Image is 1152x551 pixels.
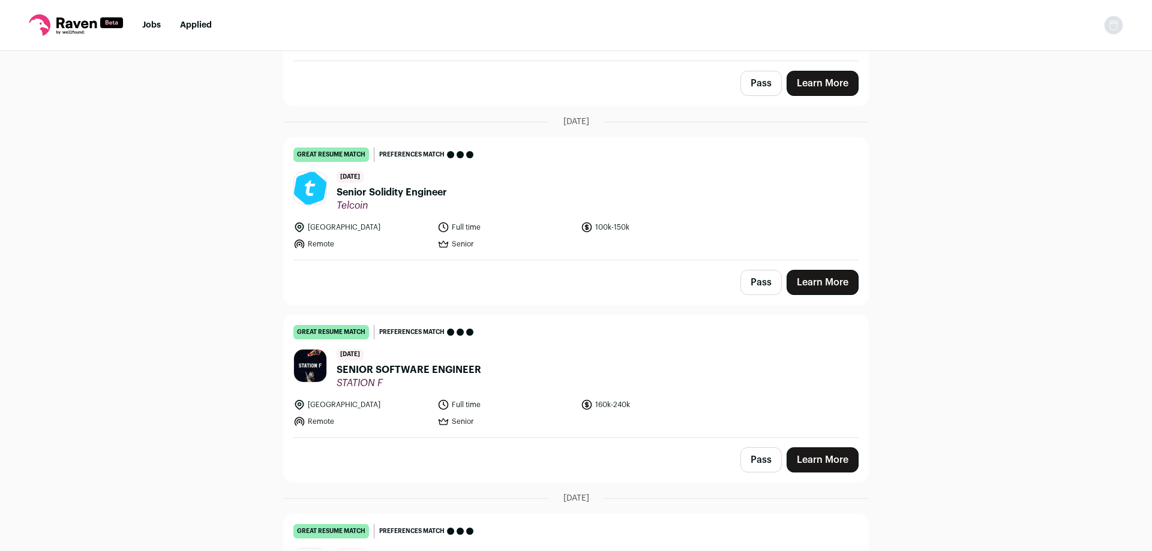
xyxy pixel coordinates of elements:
a: Learn More [787,71,859,96]
span: Preferences match [379,149,445,161]
button: Pass [740,71,782,96]
li: [GEOGRAPHIC_DATA] [293,399,430,411]
span: Preferences match [379,326,445,338]
li: Full time [437,399,574,411]
div: great resume match [293,147,369,162]
div: great resume match [293,325,369,339]
li: Remote [293,238,430,250]
a: great resume match Preferences match [DATE] SENIOR SOFTWARE ENGINEER STATION F [GEOGRAPHIC_DATA] ... [284,315,868,437]
span: Senior Solidity Engineer [337,185,447,200]
img: nopic.png [1104,16,1123,35]
span: [DATE] [563,492,589,504]
a: Applied [180,21,212,29]
a: Jobs [142,21,161,29]
img: 2f5d7d51c33cd8babfe9b05708461061103e9806f80a2e566af0668a305f256d.png [294,171,326,205]
li: Senior [437,415,574,427]
span: [DATE] [563,116,589,128]
a: Learn More [787,447,859,472]
span: [DATE] [337,171,364,183]
span: [DATE] [337,349,364,360]
div: great resume match [293,524,369,538]
button: Pass [740,270,782,295]
li: Remote [293,415,430,427]
a: Learn More [787,270,859,295]
li: Full time [437,221,574,233]
a: great resume match Preferences match [DATE] Senior Solidity Engineer Telcoin [GEOGRAPHIC_DATA] Fu... [284,138,868,260]
button: Open dropdown [1104,16,1123,35]
img: 2dbab0c47218d733be777ce218c32688b434ac8b25a20df6f162d7d46d4e57eb.jpg [294,350,326,382]
li: 160k-240k [581,399,718,411]
button: Pass [740,447,782,472]
li: 100k-150k [581,221,718,233]
li: Senior [437,238,574,250]
span: Preferences match [379,525,445,537]
li: [GEOGRAPHIC_DATA] [293,221,430,233]
span: Telcoin [337,200,447,212]
span: SENIOR SOFTWARE ENGINEER [337,363,481,377]
span: STATION F [337,377,481,389]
